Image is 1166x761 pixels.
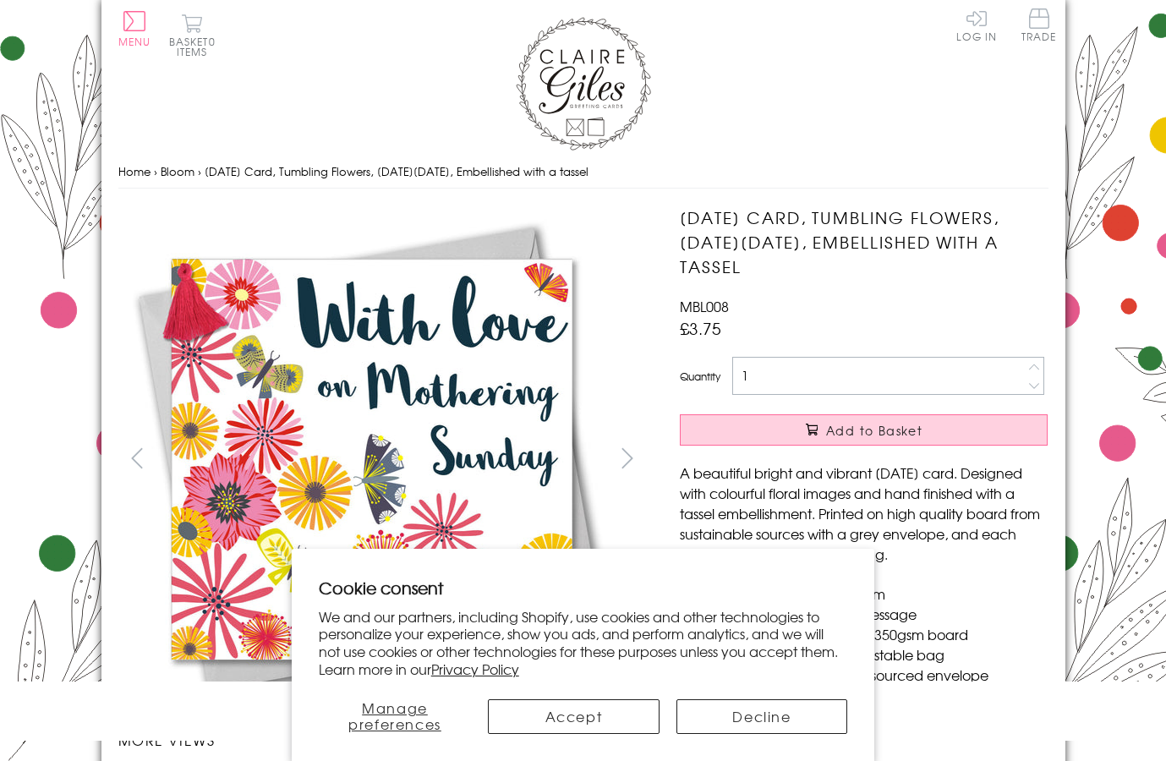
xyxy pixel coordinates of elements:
[319,576,848,599] h2: Cookie consent
[826,422,922,439] span: Add to Basket
[488,699,660,734] button: Accept
[154,163,157,179] span: ›
[118,11,151,47] button: Menu
[205,163,588,179] span: [DATE] Card, Tumbling Flowers, [DATE][DATE], Embellished with a tassel
[169,14,216,57] button: Basket0 items
[680,205,1048,278] h1: [DATE] Card, Tumbling Flowers, [DATE][DATE], Embellished with a tassel
[118,439,156,477] button: prev
[680,369,720,384] label: Quantity
[198,163,201,179] span: ›
[516,17,651,151] img: Claire Giles Greetings Cards
[319,608,848,678] p: We and our partners, including Shopify, use cookies and other technologies to personalize your ex...
[676,699,848,734] button: Decline
[118,163,151,179] a: Home
[646,205,1153,713] img: Mother's Day Card, Tumbling Flowers, Mothering Sunday, Embellished with a tassel
[680,463,1048,564] p: A beautiful bright and vibrant [DATE] card. Designed with colourful floral images and hand finish...
[177,34,216,59] span: 0 items
[118,205,625,713] img: Mother's Day Card, Tumbling Flowers, Mothering Sunday, Embellished with a tassel
[1021,8,1057,45] a: Trade
[118,155,1048,189] nav: breadcrumbs
[118,34,151,49] span: Menu
[608,439,646,477] button: next
[431,659,519,679] a: Privacy Policy
[680,414,1048,446] button: Add to Basket
[319,699,472,734] button: Manage preferences
[956,8,997,41] a: Log In
[348,698,441,734] span: Manage preferences
[680,316,721,340] span: £3.75
[161,163,194,179] a: Bloom
[680,296,729,316] span: MBL008
[1021,8,1057,41] span: Trade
